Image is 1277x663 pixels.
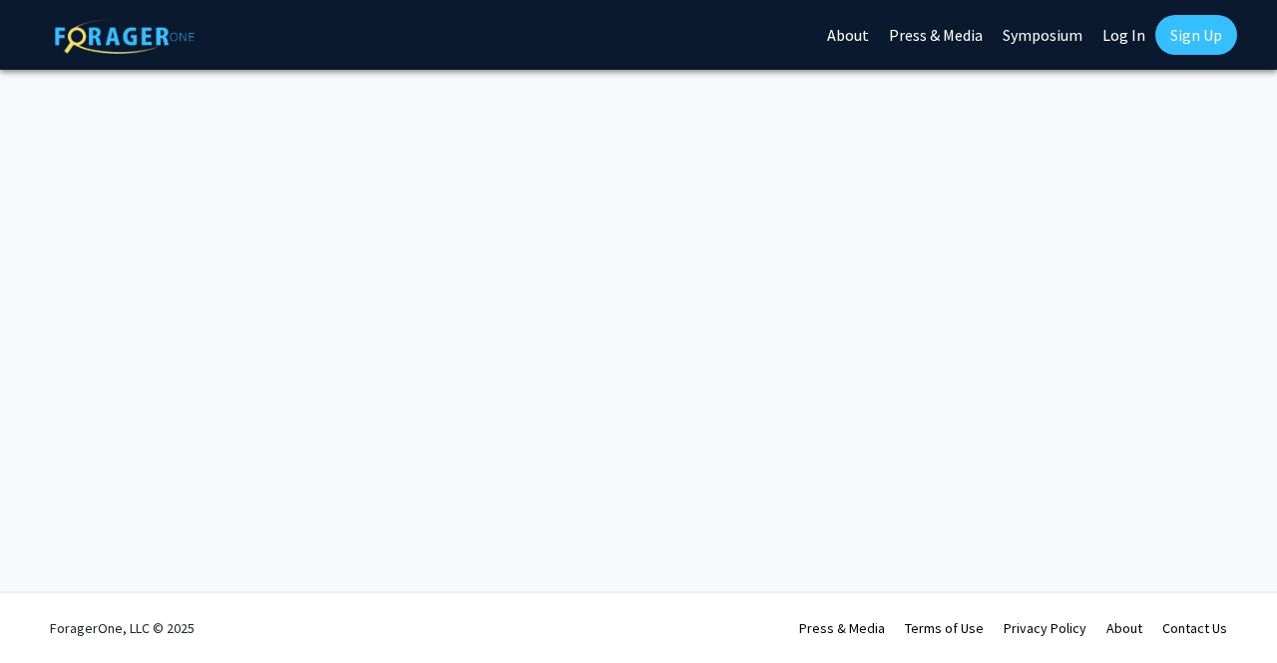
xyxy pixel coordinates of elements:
a: Privacy Policy [1004,619,1086,637]
div: ForagerOne, LLC © 2025 [50,593,195,663]
a: Terms of Use [905,619,984,637]
a: Sign Up [1155,15,1237,55]
a: Contact Us [1162,619,1227,637]
img: ForagerOne Logo [55,19,195,54]
a: About [1106,619,1142,637]
a: Press & Media [799,619,885,637]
